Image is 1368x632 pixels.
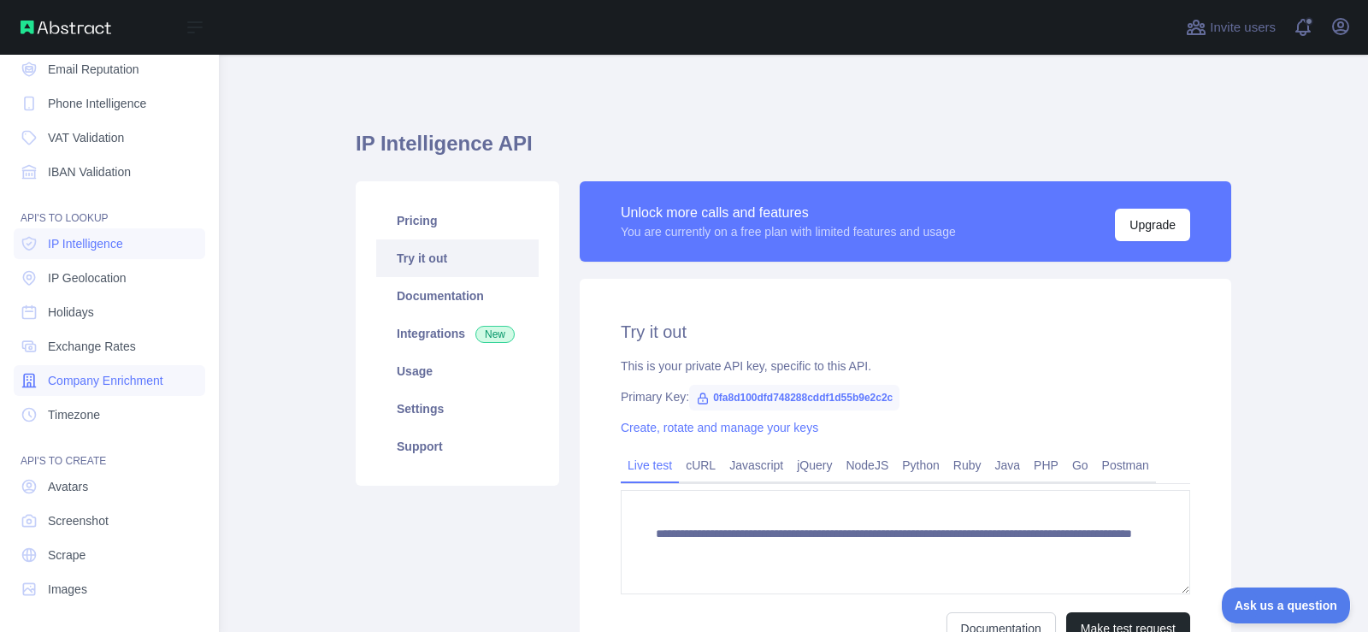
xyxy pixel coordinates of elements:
a: Email Reputation [14,54,205,85]
a: Javascript [722,452,790,479]
span: Invite users [1210,18,1276,38]
span: Email Reputation [48,61,139,78]
button: Invite users [1182,14,1279,41]
a: Ruby [946,452,988,479]
h2: Try it out [621,320,1190,344]
a: Holidays [14,297,205,328]
a: Phone Intelligence [14,88,205,119]
a: Images [14,574,205,605]
span: Images [48,581,87,598]
span: VAT Validation [48,129,124,146]
a: Avatars [14,471,205,502]
span: Screenshot [48,512,109,529]
a: NodeJS [839,452,895,479]
span: Scrape [48,546,85,564]
div: API'S TO CREATE [14,434,205,468]
h1: IP Intelligence API [356,130,1231,171]
span: Holidays [48,304,94,321]
a: Exchange Rates [14,331,205,362]
a: Try it out [376,239,539,277]
span: New [475,326,515,343]
a: IP Intelligence [14,228,205,259]
a: Postman [1095,452,1156,479]
div: API'S TO LOOKUP [14,191,205,225]
div: Unlock more calls and features [621,203,956,223]
span: Timezone [48,406,100,423]
a: Live test [621,452,679,479]
span: Company Enrichment [48,372,163,389]
div: Primary Key: [621,388,1190,405]
a: IP Geolocation [14,263,205,293]
div: This is your private API key, specific to this API. [621,357,1190,375]
span: 0fa8d100dfd748288cddf1d55b9e2c2c [689,385,899,411]
a: Documentation [376,277,539,315]
a: IBAN Validation [14,157,205,187]
a: Screenshot [14,505,205,536]
a: cURL [679,452,722,479]
a: Create, rotate and manage your keys [621,421,818,434]
a: Python [895,452,946,479]
span: IBAN Validation [48,163,131,180]
span: IP Intelligence [48,235,123,252]
a: Pricing [376,202,539,239]
span: Phone Intelligence [48,95,146,112]
button: Upgrade [1115,209,1190,241]
span: Avatars [48,478,88,495]
a: Scrape [14,540,205,570]
img: Abstract API [21,21,111,34]
div: You are currently on a free plan with limited features and usage [621,223,956,240]
a: PHP [1027,452,1065,479]
a: Java [988,452,1028,479]
iframe: Toggle Customer Support [1222,588,1351,623]
a: Usage [376,352,539,390]
a: Settings [376,390,539,428]
a: Support [376,428,539,465]
span: Exchange Rates [48,338,136,355]
a: Integrations New [376,315,539,352]
a: Timezone [14,399,205,430]
span: IP Geolocation [48,269,127,286]
a: VAT Validation [14,122,205,153]
a: jQuery [790,452,839,479]
a: Go [1065,452,1095,479]
a: Company Enrichment [14,365,205,396]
